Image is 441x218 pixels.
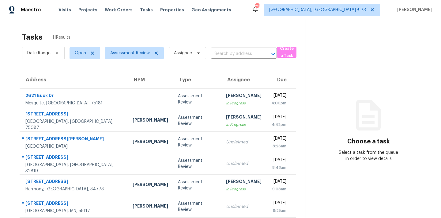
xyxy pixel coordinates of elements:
input: Search by address [211,49,260,59]
div: [PERSON_NAME] [133,117,168,125]
div: [DATE] [271,157,286,165]
div: Assessment Review [178,136,216,148]
span: Assessment Review [110,50,150,56]
th: Address [20,71,128,88]
div: 4:42pm [271,122,286,128]
div: Assessment Review [178,115,216,127]
div: [STREET_ADDRESS] [25,200,123,208]
span: Visits [58,7,71,13]
span: Geo Assignments [191,7,231,13]
div: Assessment Review [178,158,216,170]
div: Unclaimed [226,161,262,167]
div: Select a task from the queue in order to view details [337,150,400,162]
h2: Tasks [22,34,43,40]
button: Create a Task [277,47,296,58]
div: 9:08am [271,186,286,192]
span: Maestro [21,7,41,13]
div: [PERSON_NAME] [226,114,262,122]
div: Mesquite, [GEOGRAPHIC_DATA], 75181 [25,100,123,106]
div: [STREET_ADDRESS] [25,111,123,119]
div: [DATE] [271,92,286,100]
div: [STREET_ADDRESS] [25,178,123,186]
div: [DATE] [271,135,286,143]
div: [GEOGRAPHIC_DATA] [25,143,123,150]
div: 8:26am [271,143,286,149]
span: [GEOGRAPHIC_DATA], [GEOGRAPHIC_DATA] + 73 [269,7,366,13]
span: [PERSON_NAME] [395,7,432,13]
div: In Progress [226,122,262,128]
div: 9:25am [271,208,286,214]
div: [GEOGRAPHIC_DATA], [GEOGRAPHIC_DATA], 75087 [25,119,123,131]
div: [STREET_ADDRESS] [25,154,123,162]
div: 2621 Buck Dr [25,92,123,100]
button: Open [269,50,277,58]
th: Assignee [221,71,266,88]
div: Assessment Review [178,179,216,191]
div: 739 [255,4,259,10]
div: [PERSON_NAME] [133,181,168,189]
div: Assessment Review [178,93,216,105]
div: Harmony, [GEOGRAPHIC_DATA], 34773 [25,186,123,192]
div: In Progress [226,186,262,192]
th: Type [173,71,221,88]
span: Projects [78,7,97,13]
div: [GEOGRAPHIC_DATA], [GEOGRAPHIC_DATA], 32819 [25,162,123,174]
div: [STREET_ADDRESS][PERSON_NAME] [25,136,123,143]
div: 8:43am [271,165,286,171]
div: [PERSON_NAME] [133,203,168,211]
div: [PERSON_NAME] [133,138,168,146]
div: Unclaimed [226,139,262,145]
div: [PERSON_NAME] [226,92,262,100]
div: Assessment Review [178,200,216,213]
span: Create a Task [280,45,293,59]
span: 11 Results [52,34,70,41]
div: [DATE] [271,178,286,186]
span: Date Range [27,50,51,56]
div: In Progress [226,100,262,106]
th: HPM [128,71,173,88]
span: Work Orders [105,7,133,13]
div: Unclaimed [226,204,262,210]
span: Open [75,50,86,56]
th: Due [266,71,296,88]
div: [GEOGRAPHIC_DATA], MN, 55117 [25,208,123,214]
span: Tasks [140,8,153,12]
span: Properties [160,7,184,13]
h3: Choose a task [347,138,390,145]
div: [DATE] [271,200,286,208]
span: Assignee [174,50,192,56]
div: [DATE] [271,114,286,122]
div: [PERSON_NAME] [226,178,262,186]
div: 4:00pm [271,100,286,106]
